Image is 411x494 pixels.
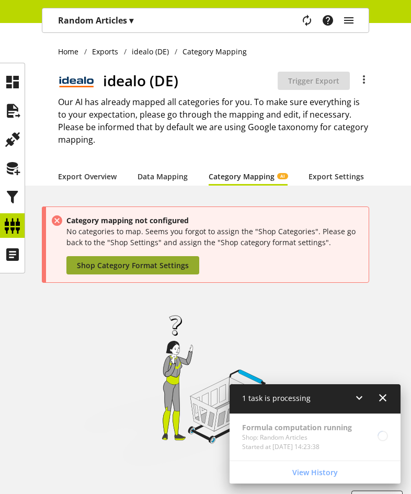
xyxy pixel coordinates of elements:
[66,226,364,248] p: No categories to map. Seems you forgot to assign the "Shop Categories". Please go back to the "Sh...
[58,171,117,182] a: Export Overview
[242,393,311,403] span: 1 task is processing
[309,171,364,182] a: Export Settings
[278,72,350,90] button: Trigger Export
[58,96,369,146] h2: Our AI has already mapped all categories for you. To make sure everything is to your expectation,...
[232,463,398,481] a: View History
[58,73,95,87] img: logo
[209,171,288,182] a: Category MappingAI
[87,46,124,57] a: Exports
[58,46,78,57] span: Home
[58,14,133,27] p: Random Articles
[129,15,133,26] span: ▾
[77,260,189,271] span: Shop Category Format Settings
[103,70,278,91] h1: idealo (DE)
[280,173,285,179] span: AI
[66,215,364,226] h4: Category mapping not configured
[292,467,338,478] span: View History
[58,46,84,57] a: Home
[288,75,339,86] span: Trigger Export
[42,8,369,33] nav: main navigation
[138,171,188,182] a: Data Mapping
[66,256,199,274] a: Shop Category Format Settings
[92,46,118,57] span: Exports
